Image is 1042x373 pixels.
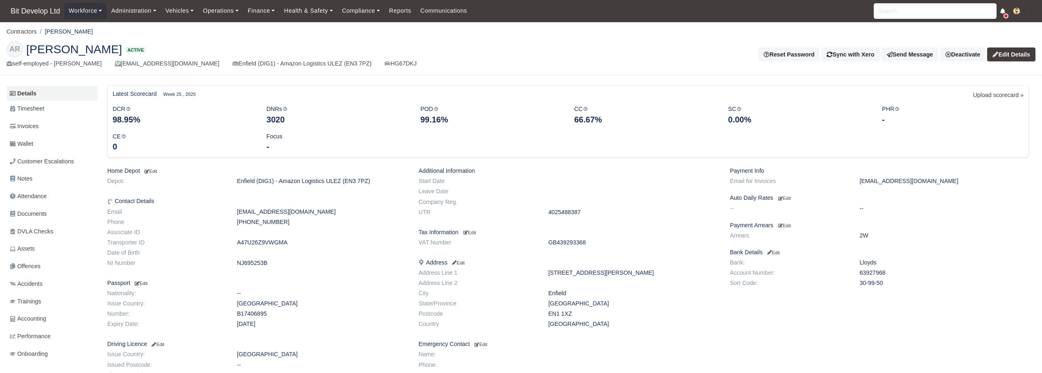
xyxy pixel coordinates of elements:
[7,86,97,101] a: Details
[778,223,791,228] small: Edit
[7,206,97,222] a: Documents
[101,219,231,226] dt: Phone
[7,276,97,292] a: Accidents
[724,178,854,185] dt: Email for Invoices
[10,174,32,183] span: Notes
[542,310,724,317] dd: EN1 1XZ
[7,154,97,170] a: Customer Escalations
[101,249,231,256] dt: Date of Birth
[7,258,97,274] a: Offences
[101,208,231,215] dt: Email
[107,198,406,205] h6: Contact Details
[412,321,542,328] dt: Country
[7,3,64,19] a: Bit Develop Ltd
[722,104,876,125] div: SC
[7,136,97,152] a: Wallet
[125,47,146,53] span: Active
[973,90,1024,104] a: Upload scorecard »
[231,321,413,328] dd: [DATE]
[730,249,1029,256] h6: Bank Details
[7,188,97,204] a: Attendance
[940,47,985,61] a: Deactivate
[412,239,542,246] dt: VAT Number
[473,341,487,347] a: Edit
[853,269,1035,276] dd: 63927968
[542,209,724,216] dd: 4025488387
[574,114,716,125] div: 66.67%
[26,43,122,55] span: [PERSON_NAME]
[7,171,97,187] a: Notes
[7,346,97,362] a: Onboarding
[724,259,854,266] dt: Bank:
[730,194,1029,201] h6: Auto Daily Rates
[463,230,476,235] small: Edit
[107,280,406,287] h6: Passport
[260,104,414,125] div: DNRs
[10,244,35,253] span: Assets
[107,167,406,174] h6: Home Depot
[106,132,260,153] div: CE
[260,132,414,153] div: Focus
[10,297,41,306] span: Trainings
[231,300,413,307] dd: [GEOGRAPHIC_DATA]
[10,279,43,289] span: Accidents
[412,188,542,195] dt: Leave Date
[853,280,1035,287] dd: 30-99-50
[10,262,41,271] span: Offences
[113,114,254,125] div: 98.95%
[7,311,97,327] a: Accounting
[874,3,997,19] input: Search...
[37,27,93,36] li: [PERSON_NAME]
[853,232,1035,239] dd: 2W
[451,259,465,266] a: Edit
[101,260,231,267] dt: NI Number
[412,300,542,307] dt: State/Province
[101,321,231,328] dt: Expiry Date:
[267,141,408,152] div: -
[10,314,46,323] span: Accounting
[163,90,196,98] small: Week 25 , 2025
[475,342,487,347] small: Edit
[10,332,51,341] span: Performance
[10,209,47,219] span: Documents
[766,249,780,255] a: Edit
[7,28,37,35] a: Contractors
[101,178,231,185] dt: Depot:
[724,269,854,276] dt: Account Number:
[7,241,97,257] a: Assets
[853,205,1035,212] dd: --
[280,3,338,19] a: Health & Safety
[107,341,406,348] h6: Driving Licence
[777,194,791,201] a: Edit
[384,3,416,19] a: Reports
[10,139,33,149] span: Wallet
[418,341,717,348] h6: Emergency Contact
[568,104,722,125] div: CC
[7,118,97,134] a: Invoices
[150,342,164,347] small: Edit
[987,47,1035,61] a: Edit Details
[777,222,791,228] a: Edit
[724,205,854,212] dt: --
[730,167,1029,174] h6: Payment Info
[542,239,724,246] dd: GB439293368
[416,3,472,19] a: Communications
[101,362,231,368] dt: Issued Postcode:
[161,3,199,19] a: Vehicles
[115,59,219,68] div: [EMAIL_ADDRESS][DOMAIN_NAME]
[10,104,44,113] span: Timesheet
[113,90,157,97] h6: Latest Scorecard
[412,290,542,297] dt: City
[418,229,717,236] h6: Tax Information
[414,104,568,125] div: POD
[882,47,938,61] a: Send Message
[412,199,542,206] dt: Company Reg.
[418,259,717,266] h6: Address
[876,104,1030,125] div: PHR
[420,114,562,125] div: 99.16%
[133,280,147,286] a: Edit
[451,260,465,265] small: Edit
[724,280,854,287] dt: Sort Code:
[10,157,74,166] span: Customer Escalations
